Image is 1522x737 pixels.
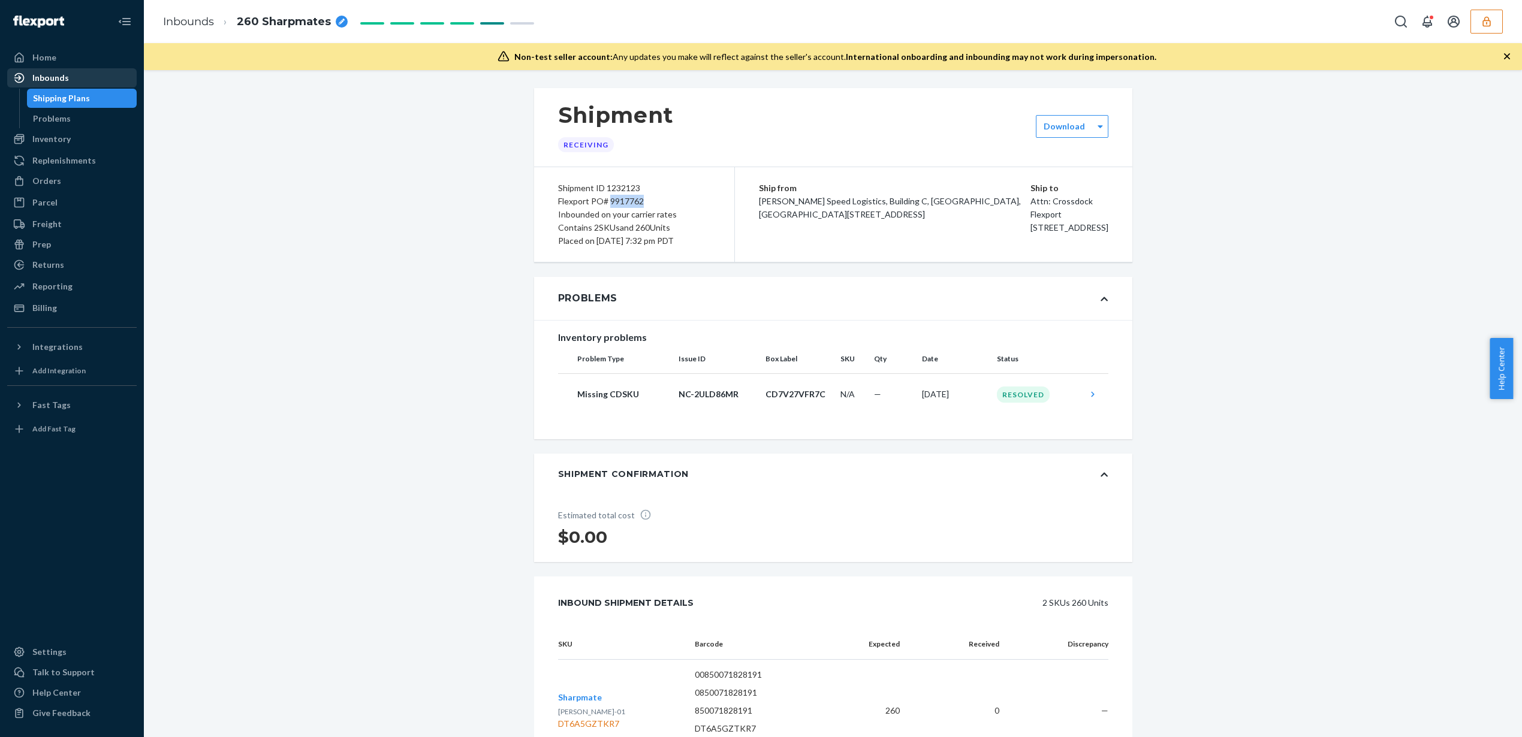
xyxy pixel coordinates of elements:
th: SKU [836,345,869,373]
span: Non-test seller account: [514,52,613,62]
a: Parcel [7,193,137,212]
th: Issue ID [674,345,761,373]
div: Help Center [32,687,81,699]
th: Status [992,345,1082,373]
div: Inventory problems [558,330,1108,345]
span: [PERSON_NAME]-01 [558,707,625,716]
p: CD7V27VFR7C [765,388,831,400]
div: Inbound Shipment Details [558,591,694,615]
div: Freight [32,218,62,230]
p: 0850071828191 [695,687,840,699]
div: Reporting [32,280,73,292]
div: Inbounds [32,72,69,84]
a: Help Center [7,683,137,702]
button: Open notifications [1415,10,1439,34]
div: Replenishments [32,155,96,167]
label: Download [1044,120,1085,132]
a: Orders [7,171,137,191]
p: Attn: Crossdock [1030,195,1108,208]
div: Fast Tags [32,399,71,411]
div: Contains 2 SKUs and 260 Units [558,221,710,234]
th: Discrepancy [1009,629,1108,660]
th: Box Label [761,345,836,373]
p: NC-2ULD86MR [679,388,756,400]
div: Home [32,52,56,64]
a: Freight [7,215,137,234]
a: Settings [7,642,137,662]
h1: Shipment [558,102,674,128]
a: Add Integration [7,361,137,380]
button: Open Search Box [1389,10,1413,34]
td: N/A [836,373,869,415]
div: Receiving [558,137,614,152]
a: Inventory [7,129,137,149]
a: Add Fast Tag [7,419,137,439]
th: Qty [869,345,917,373]
p: Flexport [1030,208,1108,221]
div: Parcel [32,197,58,209]
div: Inbounded on your carrier rates [558,208,710,221]
a: Problems [27,109,137,128]
button: Fast Tags [7,395,137,415]
div: Shipping Plans [33,92,90,104]
p: Ship to [1030,182,1108,195]
div: Add Integration [32,366,86,376]
td: [DATE] [917,373,992,415]
span: 260 Sharpmates [237,14,331,30]
div: Shipment Confirmation [558,468,689,480]
div: Problems [33,113,71,125]
span: [PERSON_NAME] Speed Logistics, Building C, [GEOGRAPHIC_DATA], [GEOGRAPHIC_DATA][STREET_ADDRESS] [759,196,1021,219]
div: Add Fast Tag [32,424,76,434]
div: Placed on [DATE] 7:32 pm PDT [558,234,710,247]
p: Estimated total cost [558,509,660,521]
button: Sharpmate [558,691,602,703]
th: Received [909,629,1009,660]
a: Home [7,48,137,67]
p: Ship from [759,182,1030,195]
div: Billing [32,302,57,314]
a: Shipping Plans [27,89,137,108]
th: Barcode [685,629,849,660]
div: Problems [558,291,618,306]
p: 850071828191 [695,705,840,717]
p: 00850071828191 [695,669,840,681]
p: Missing CDSKU [577,388,669,400]
a: Talk to Support [7,663,137,682]
span: International onboarding and inbounding may not work during impersonation. [846,52,1156,62]
a: Reporting [7,277,137,296]
a: Billing [7,298,137,318]
ol: breadcrumbs [153,4,357,40]
th: Problem Type [558,345,674,373]
span: Sharpmate [558,692,602,702]
div: Returns [32,259,64,271]
div: Inventory [32,133,71,145]
div: Resolved [997,386,1050,403]
div: Flexport PO# 9917762 [558,195,710,208]
th: Expected [849,629,909,660]
button: Integrations [7,337,137,357]
h1: $0.00 [558,526,660,548]
button: Help Center [1490,338,1513,399]
p: DT6A5GZTKR7 [695,723,840,735]
button: Open account menu [1442,10,1466,34]
a: Replenishments [7,151,137,170]
div: Settings [32,646,67,658]
button: Give Feedback [7,703,137,723]
div: Orders [32,175,61,187]
span: [STREET_ADDRESS] [1030,222,1108,232]
div: Integrations [32,341,83,353]
span: — [1101,705,1108,715]
th: SKU [558,629,685,660]
a: Inbounds [163,15,214,28]
div: Any updates you make will reflect against the seller's account. [514,51,1156,63]
a: Inbounds [7,68,137,87]
div: 2 SKUs 260 Units [721,591,1108,615]
th: Date [917,345,992,373]
span: — [874,389,881,399]
a: Prep [7,235,137,254]
div: DT6A5GZTKR7 [558,718,625,730]
img: Flexport logo [13,16,64,28]
a: Returns [7,255,137,274]
div: Give Feedback [32,707,91,719]
button: Close Navigation [113,10,137,34]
